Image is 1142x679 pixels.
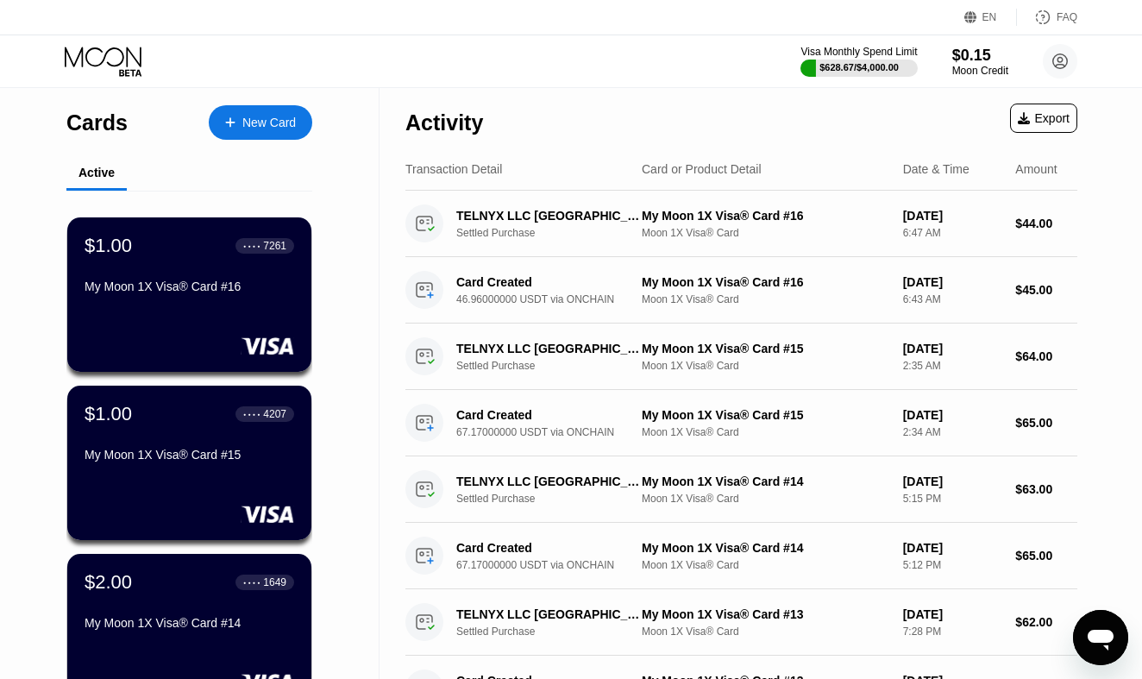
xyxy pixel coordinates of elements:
div: $2.00 [85,571,132,594]
div: Settled Purchase [456,227,656,239]
div: Settled Purchase [456,360,656,372]
div: Moon 1X Visa® Card [642,426,889,438]
div: TELNYX LLC [GEOGRAPHIC_DATA] [GEOGRAPHIC_DATA] [456,475,643,488]
div: Moon Credit [952,65,1008,77]
div: 4207 [263,408,286,420]
div: EN [982,11,997,23]
div: 5:12 PM [903,559,1002,571]
div: Card Created [456,408,643,422]
div: 2:35 AM [903,360,1002,372]
div: Settled Purchase [456,493,656,505]
div: My Moon 1X Visa® Card #13 [642,607,889,621]
div: Cards [66,110,128,135]
div: TELNYX LLC [GEOGRAPHIC_DATA] [GEOGRAPHIC_DATA] [456,607,643,621]
div: $0.15Moon Credit [952,47,1008,77]
div: FAQ [1057,11,1077,23]
div: [DATE] [903,408,1002,422]
div: Moon 1X Visa® Card [642,559,889,571]
div: $65.00 [1015,416,1077,430]
div: Active [78,166,115,179]
div: FAQ [1017,9,1077,26]
div: ● ● ● ● [243,243,260,248]
div: TELNYX LLC [GEOGRAPHIC_DATA] [GEOGRAPHIC_DATA]Settled PurchaseMy Moon 1X Visa® Card #15Moon 1X Vi... [405,324,1077,390]
div: [DATE] [903,475,1002,488]
div: [DATE] [903,275,1002,289]
div: Moon 1X Visa® Card [642,626,889,638]
div: Visa Monthly Spend Limit [800,46,917,58]
div: 5:15 PM [903,493,1002,505]
div: 6:47 AM [903,227,1002,239]
div: Date & Time [903,162,969,176]
div: 7261 [263,240,286,252]
div: TELNYX LLC [GEOGRAPHIC_DATA] [GEOGRAPHIC_DATA]Settled PurchaseMy Moon 1X Visa® Card #13Moon 1X Vi... [405,589,1077,656]
div: Export [1018,111,1070,125]
div: My Moon 1X Visa® Card #14 [85,616,294,630]
div: Card or Product Detail [642,162,762,176]
div: Card Created67.17000000 USDT via ONCHAINMy Moon 1X Visa® Card #14Moon 1X Visa® Card[DATE]5:12 PM$... [405,523,1077,589]
div: $63.00 [1015,482,1077,496]
div: TELNYX LLC [GEOGRAPHIC_DATA] [GEOGRAPHIC_DATA]Settled PurchaseMy Moon 1X Visa® Card #14Moon 1X Vi... [405,456,1077,523]
div: $628.67 / $4,000.00 [819,62,899,72]
div: 1649 [263,576,286,588]
div: New Card [242,116,296,130]
div: $1.00● ● ● ●7261My Moon 1X Visa® Card #16 [67,217,311,372]
div: Amount [1015,162,1057,176]
div: My Moon 1X Visa® Card #15 [642,342,889,355]
div: 7:28 PM [903,626,1002,638]
div: $1.00● ● ● ●4207My Moon 1X Visa® Card #15 [67,386,311,540]
div: My Moon 1X Visa® Card #14 [642,541,889,555]
div: Card Created67.17000000 USDT via ONCHAINMy Moon 1X Visa® Card #15Moon 1X Visa® Card[DATE]2:34 AM$... [405,390,1077,456]
div: ● ● ● ● [243,580,260,585]
div: Settled Purchase [456,626,656,638]
div: New Card [209,105,312,140]
div: TELNYX LLC [GEOGRAPHIC_DATA] [GEOGRAPHIC_DATA] [456,342,643,355]
div: $0.15 [952,47,1008,65]
div: [DATE] [903,541,1002,555]
div: $1.00 [85,235,132,257]
div: Moon 1X Visa® Card [642,360,889,372]
div: [DATE] [903,209,1002,223]
div: [DATE] [903,342,1002,355]
div: 67.17000000 USDT via ONCHAIN [456,559,656,571]
div: [DATE] [903,607,1002,621]
div: $44.00 [1015,217,1077,230]
div: $65.00 [1015,549,1077,563]
div: My Moon 1X Visa® Card #14 [642,475,889,488]
div: Moon 1X Visa® Card [642,493,889,505]
div: Activity [405,110,483,135]
div: Visa Monthly Spend Limit$628.67/$4,000.00 [800,46,917,77]
iframe: Button to launch messaging window [1073,610,1128,665]
div: My Moon 1X Visa® Card #16 [642,209,889,223]
div: Card Created [456,275,643,289]
div: 6:43 AM [903,293,1002,305]
div: $45.00 [1015,283,1077,297]
div: My Moon 1X Visa® Card #16 [85,280,294,293]
div: $62.00 [1015,615,1077,629]
div: TELNYX LLC [GEOGRAPHIC_DATA] [GEOGRAPHIC_DATA] [456,209,643,223]
div: My Moon 1X Visa® Card #15 [85,448,294,462]
div: Card Created46.96000000 USDT via ONCHAINMy Moon 1X Visa® Card #16Moon 1X Visa® Card[DATE]6:43 AM$... [405,257,1077,324]
div: My Moon 1X Visa® Card #15 [642,408,889,422]
div: My Moon 1X Visa® Card #16 [642,275,889,289]
div: 2:34 AM [903,426,1002,438]
div: EN [964,9,1017,26]
div: Transaction Detail [405,162,502,176]
div: $1.00 [85,403,132,425]
div: Moon 1X Visa® Card [642,293,889,305]
div: Card Created [456,541,643,555]
div: ● ● ● ● [243,412,260,417]
div: 46.96000000 USDT via ONCHAIN [456,293,656,305]
div: Moon 1X Visa® Card [642,227,889,239]
div: 67.17000000 USDT via ONCHAIN [456,426,656,438]
div: Export [1010,104,1077,133]
div: TELNYX LLC [GEOGRAPHIC_DATA] [GEOGRAPHIC_DATA]Settled PurchaseMy Moon 1X Visa® Card #16Moon 1X Vi... [405,191,1077,257]
div: $64.00 [1015,349,1077,363]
